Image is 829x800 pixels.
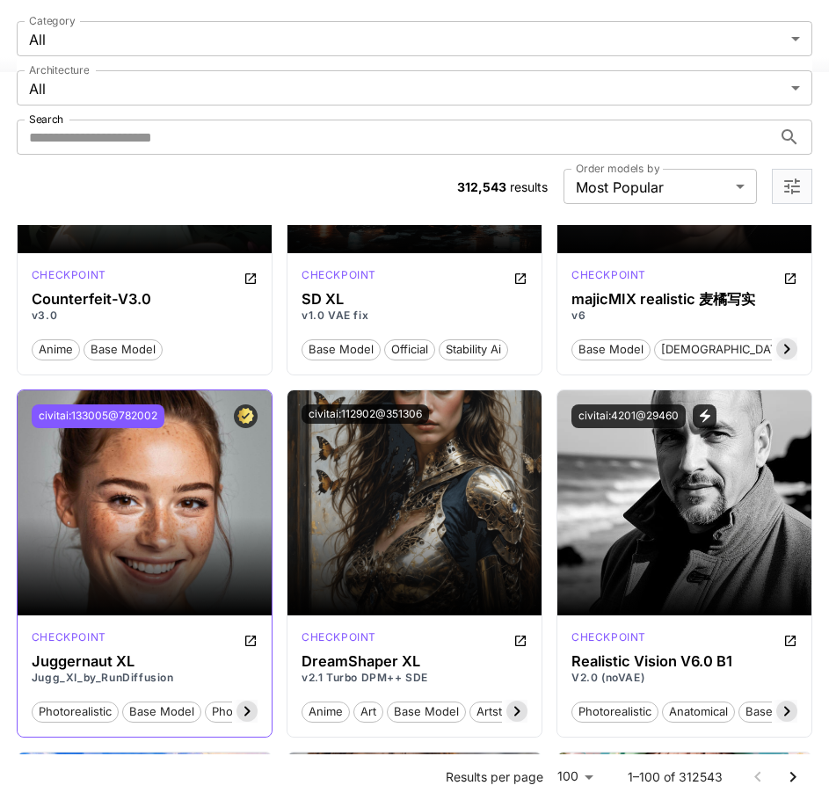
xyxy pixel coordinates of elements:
button: Open in CivitAI [513,267,527,288]
button: Open in CivitAI [513,629,527,651]
span: photo [206,703,250,721]
p: Results per page [446,768,543,786]
p: v3.0 [32,308,258,324]
button: Go to next page [775,760,811,795]
span: Most Popular [576,177,729,198]
p: checkpoint [302,629,376,645]
span: base model [302,341,380,359]
button: anatomical [662,700,735,723]
label: Search [29,112,63,127]
span: official [385,341,434,359]
span: base model [739,703,817,721]
button: Open in CivitAI [244,267,258,288]
button: anime [32,338,80,360]
span: base model [572,341,650,359]
span: photorealistic [33,703,118,721]
h3: majicMIX realistic 麦橘写实 [571,291,797,308]
button: official [384,338,435,360]
button: base model [302,338,381,360]
button: photorealistic [571,700,658,723]
p: checkpoint [302,267,376,283]
span: 312,543 [457,179,506,194]
label: Order models by [576,161,659,176]
button: artstyle [469,700,525,723]
button: base model [571,338,651,360]
label: Category [29,13,76,28]
button: civitai:133005@782002 [32,404,164,428]
span: photorealistic [572,703,658,721]
span: anime [302,703,349,721]
button: photorealistic [32,700,119,723]
span: stability ai [440,341,507,359]
p: v6 [571,308,797,324]
button: photo [205,700,251,723]
span: results [510,179,548,194]
span: All [29,29,784,50]
span: anime [33,341,79,359]
h3: Realistic Vision V6.0 B1 [571,653,797,670]
h3: SD XL [302,291,527,308]
p: v1.0 VAE fix [302,308,527,324]
button: Open more filters [782,176,803,198]
button: anime [302,700,350,723]
span: artstyle [470,703,524,721]
div: SDXL 1.0 [302,267,376,288]
h3: Juggernaut XL [32,653,258,670]
span: [DEMOGRAPHIC_DATA] [655,341,795,359]
div: SD 1.5 [571,267,646,288]
h3: Counterfeit-V3.0 [32,291,258,308]
div: SDXL 1.0 [32,629,106,651]
p: Jugg_XI_by_RunDiffusion [32,670,258,686]
button: Open in CivitAI [244,629,258,651]
button: View trigger words [693,404,716,428]
div: SD 1.5 [571,629,646,651]
button: civitai:112902@351306 [302,404,429,424]
span: base model [123,703,200,721]
div: SDXL Turbo [302,629,376,651]
span: base model [388,703,465,721]
button: Open in CivitAI [783,267,797,288]
button: base model [738,700,818,723]
div: 100 [550,764,600,789]
p: checkpoint [571,267,646,283]
p: 1–100 of 312543 [628,768,723,786]
div: SD 1.5 [32,267,106,288]
span: anatomical [663,703,734,721]
button: art [353,700,383,723]
button: Open in CivitAI [783,629,797,651]
label: Architecture [29,62,89,77]
p: V2.0 (noVAE) [571,670,797,686]
span: base model [84,341,162,359]
button: Certified Model – Vetted for best performance and includes a commercial license. [234,404,258,428]
p: checkpoint [571,629,646,645]
h3: DreamShaper XL [302,653,527,670]
button: stability ai [439,338,508,360]
span: All [29,78,784,99]
span: art [354,703,382,721]
button: base model [84,338,163,360]
button: [DEMOGRAPHIC_DATA] [654,338,796,360]
button: civitai:4201@29460 [571,404,686,428]
p: checkpoint [32,629,106,645]
button: base model [122,700,201,723]
p: v2.1 Turbo DPM++ SDE [302,670,527,686]
p: checkpoint [32,267,106,283]
button: base model [387,700,466,723]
